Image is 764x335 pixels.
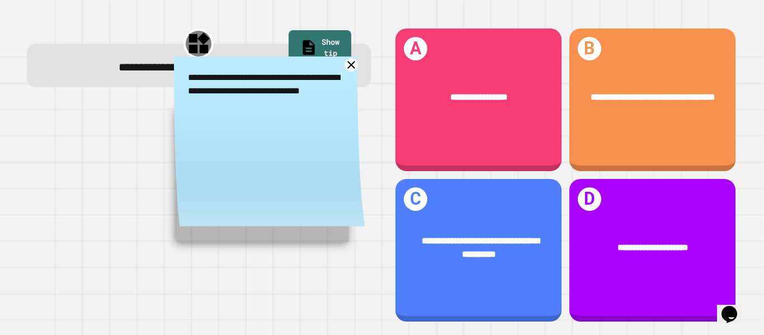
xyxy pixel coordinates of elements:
[717,290,753,324] iframe: chat widget
[289,30,351,68] a: Show tip
[578,37,602,61] h1: B
[404,187,428,211] h1: C
[578,187,602,211] h1: D
[404,37,428,61] h1: A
